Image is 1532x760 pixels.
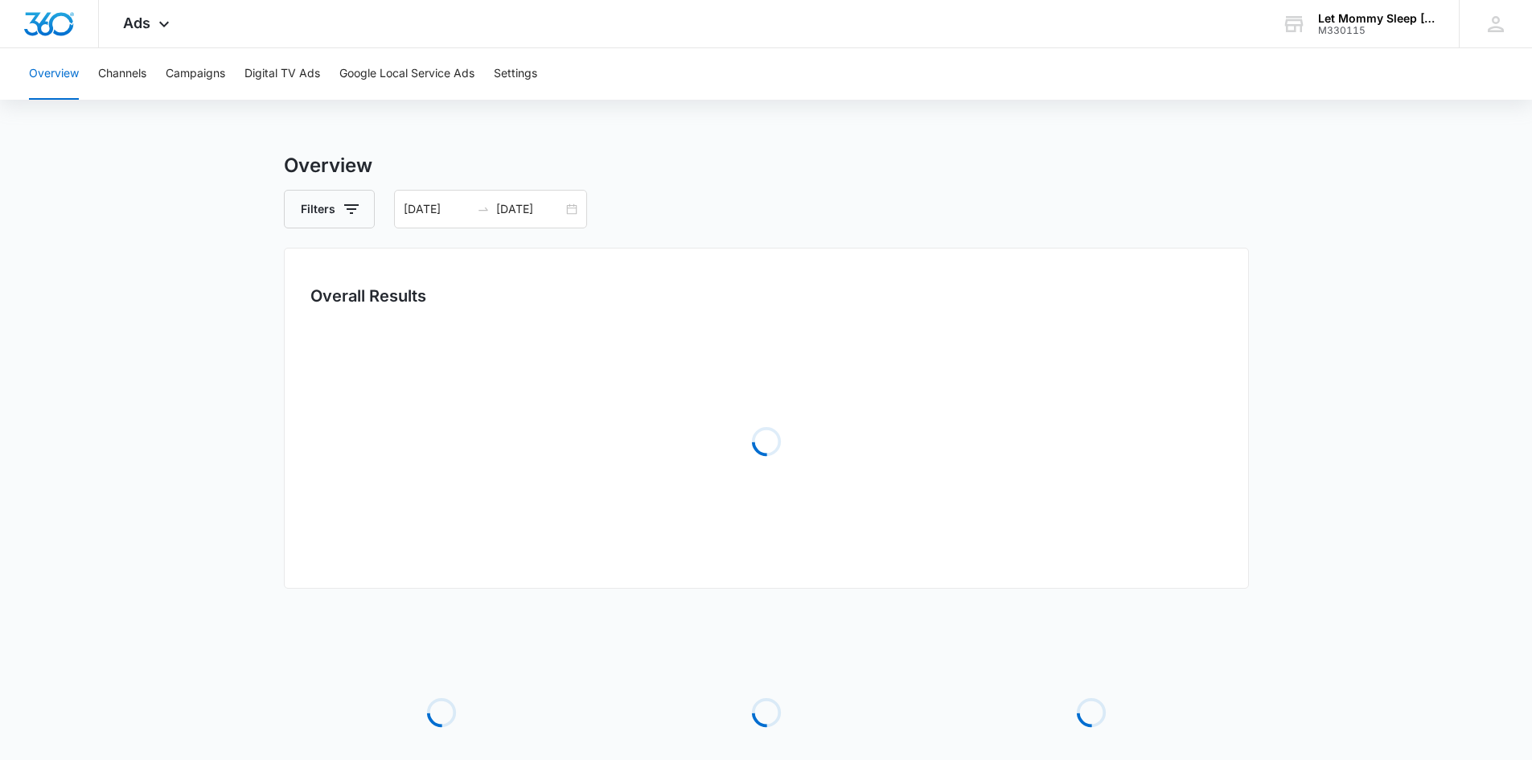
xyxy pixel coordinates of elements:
div: account id [1318,25,1435,36]
span: to [477,203,490,216]
div: account name [1318,12,1435,25]
button: Campaigns [166,48,225,100]
button: Digital TV Ads [244,48,320,100]
input: End date [496,200,563,218]
button: Google Local Service Ads [339,48,474,100]
input: Start date [404,200,470,218]
button: Settings [494,48,537,100]
span: Ads [123,14,150,31]
h3: Overview [284,151,1249,180]
button: Overview [29,48,79,100]
button: Channels [98,48,146,100]
h3: Overall Results [310,284,426,308]
button: Filters [284,190,375,228]
span: swap-right [477,203,490,216]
